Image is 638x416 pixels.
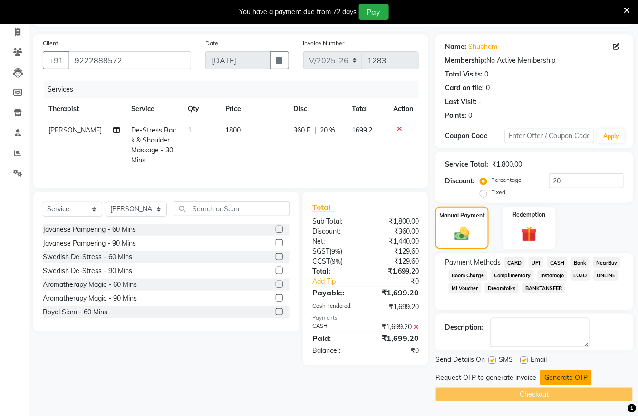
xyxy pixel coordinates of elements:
label: Client [43,39,58,47]
div: Last Visit: [445,97,477,107]
div: ₹1,800.00 [492,160,522,170]
th: Service [126,98,182,120]
div: Aromatherapy Magic - 90 Mins [43,293,137,303]
label: Fixed [491,188,505,197]
div: Balance : [305,346,366,356]
th: Disc [288,98,346,120]
th: Therapist [43,98,126,120]
div: Membership: [445,56,486,66]
label: Date [205,39,218,47]
div: Javanese Pampering - 60 Mins [43,225,136,235]
div: ( ) [305,246,366,256]
span: MI Voucher [449,283,481,293]
div: ₹1,699.20 [366,332,426,344]
span: Dreamfolks [485,283,519,293]
div: Coupon Code [445,131,504,141]
span: SMS [499,355,513,367]
span: | [314,125,316,135]
button: +91 [43,51,69,69]
span: [PERSON_NAME] [48,126,102,134]
div: Javanese Pampering - 90 Mins [43,238,136,248]
button: Generate OTP [540,370,592,385]
label: Manual Payment [439,211,485,220]
input: Search by Name/Mobile/Email/Code [68,51,191,69]
div: Payments [312,314,419,322]
span: 9% [332,257,341,265]
span: SGST [312,247,329,255]
div: CASH [305,322,366,332]
span: 20 % [320,125,335,135]
span: Bank [571,257,590,268]
a: Shubham [468,42,497,52]
span: LUZO [571,270,590,281]
div: ₹1,699.20 [366,266,426,276]
div: Points: [445,111,466,121]
div: Service Total: [445,160,488,170]
div: Description: [445,322,483,332]
div: Royal Siam - 60 Mins [43,307,107,317]
span: CASH [547,257,568,268]
div: Swedish De-Stress - 60 Mins [43,252,132,262]
div: ₹360.00 [366,227,426,236]
div: Total Visits: [445,69,483,79]
div: ₹129.60 [366,256,426,266]
div: ₹1,440.00 [366,236,426,246]
span: Payment Methods [445,257,501,267]
img: _gift.svg [517,225,542,244]
div: Discount: [445,176,474,186]
div: Sub Total: [305,217,366,227]
span: Instamojo [538,270,567,281]
label: Percentage [491,176,522,184]
div: ₹1,699.20 [366,322,426,332]
div: ₹1,699.20 [366,302,426,312]
button: Apply [598,129,625,143]
div: Card on file: [445,83,484,93]
label: Redemption [513,210,546,219]
span: UPI [529,257,543,268]
th: Action [387,98,419,120]
span: Total [312,202,334,212]
span: Complimentary [491,270,534,281]
div: Paid: [305,332,366,344]
span: CARD [504,257,525,268]
button: Pay [359,4,389,20]
input: Enter Offer / Coupon Code [505,129,594,143]
div: ₹1,800.00 [366,217,426,227]
label: Invoice Number [303,39,345,47]
div: Request OTP to generate invoice [435,373,536,383]
div: 0 [486,83,490,93]
span: De-Stress Back & Shoulder Massage - 30 Mins [131,126,176,164]
span: 1800 [225,126,241,134]
div: Total: [305,266,366,276]
div: ₹129.60 [366,246,426,256]
div: ₹1,699.20 [366,287,426,298]
span: NearBuy [593,257,620,268]
div: No Active Membership [445,56,624,66]
div: Payable: [305,287,366,298]
div: Services [44,81,426,98]
th: Qty [182,98,220,120]
span: 360 F [293,125,310,135]
div: Cash Tendered: [305,302,366,312]
span: Email [531,355,547,367]
a: Add Tip [305,276,376,286]
div: Discount: [305,227,366,236]
div: Name: [445,42,466,52]
img: _cash.svg [450,226,474,243]
div: Net: [305,236,366,246]
span: Room Charge [449,270,487,281]
div: 0 [484,69,488,79]
div: Swedish De-Stress - 90 Mins [43,266,132,276]
span: 1699.2 [352,126,373,134]
div: ₹0 [376,276,426,286]
span: 9% [331,247,340,255]
span: 1 [188,126,192,134]
div: Aromatherapy Magic - 60 Mins [43,280,137,290]
div: - [479,97,482,107]
div: ₹0 [366,346,426,356]
div: You have a payment due from 72 days [240,7,357,17]
input: Search or Scan [174,201,290,216]
th: Price [220,98,288,120]
span: BANKTANSFER [522,283,565,293]
th: Total [347,98,388,120]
